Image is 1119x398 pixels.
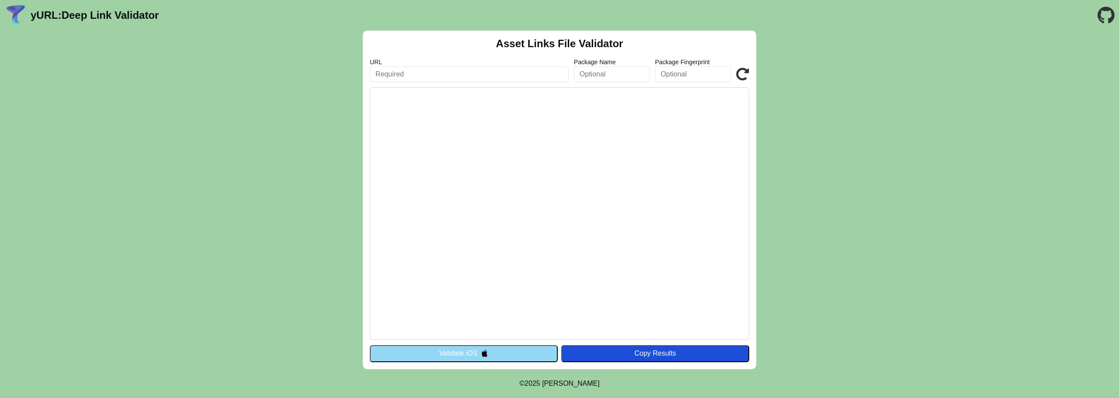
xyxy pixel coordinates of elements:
a: Michael Ibragimchayev's Personal Site [542,380,600,387]
label: Package Name [574,59,650,66]
span: 2025 [525,380,540,387]
footer: © [519,369,599,398]
input: Optional [655,66,731,82]
img: yURL Logo [4,4,27,27]
label: Package Fingerprint [655,59,731,66]
h2: Asset Links File Validator [496,38,623,50]
button: Validate iOS [370,345,558,362]
input: Required [370,66,569,82]
img: appleIcon.svg [481,350,488,357]
div: Copy Results [566,350,745,357]
label: URL [370,59,569,66]
input: Optional [574,66,650,82]
a: yURL:Deep Link Validator [31,9,159,21]
button: Copy Results [561,345,749,362]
